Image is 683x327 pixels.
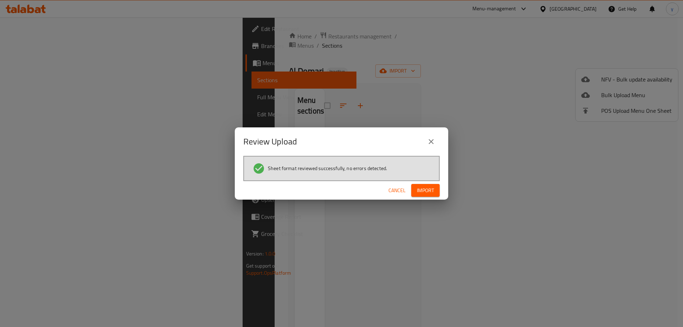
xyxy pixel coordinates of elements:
[386,184,408,197] button: Cancel
[243,136,297,147] h2: Review Upload
[388,186,406,195] span: Cancel
[423,133,440,150] button: close
[268,165,387,172] span: Sheet format reviewed successfully, no errors detected.
[417,186,434,195] span: Import
[411,184,440,197] button: Import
